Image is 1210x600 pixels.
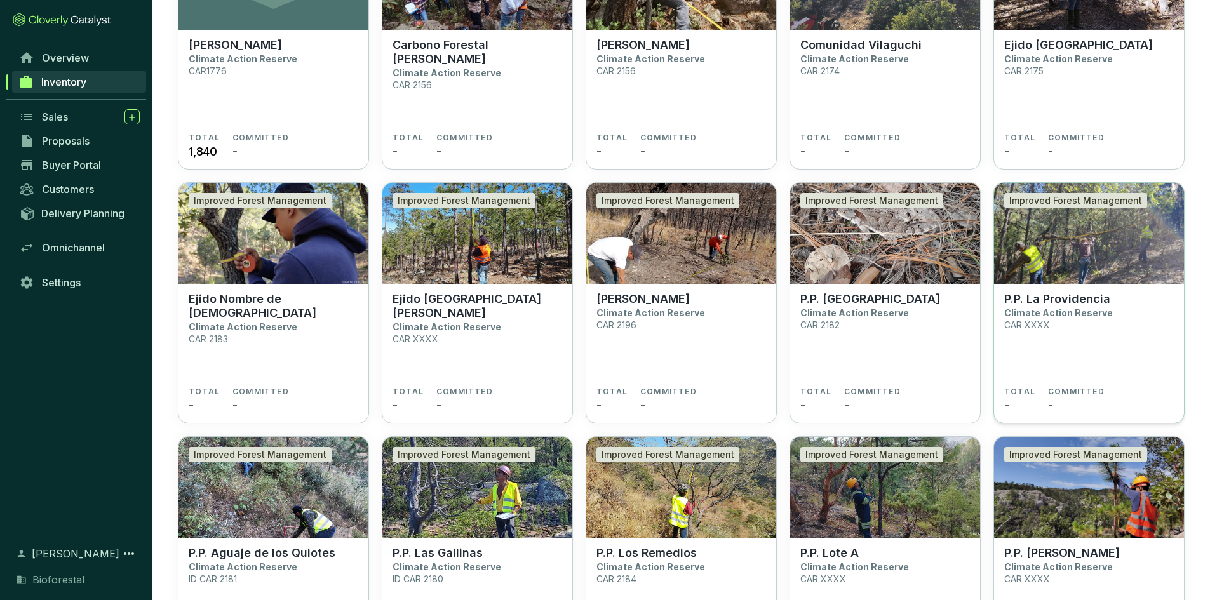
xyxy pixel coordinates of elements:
[42,159,101,171] span: Buyer Portal
[596,38,690,52] p: [PERSON_NAME]
[1004,193,1147,208] div: Improved Forest Management
[596,53,705,64] p: Climate Action Reserve
[1048,133,1105,143] span: COMMITTED
[189,573,237,584] p: ID CAR 2181
[800,397,805,414] span: -
[189,143,217,160] span: 1,840
[382,182,573,423] a: Ejido Rancho SehueImproved Forest ManagementEjido [GEOGRAPHIC_DATA][PERSON_NAME]Climate Action Re...
[393,573,443,584] p: ID CAR 2180
[393,133,424,143] span: TOTAL
[393,193,535,208] div: Improved Forest Management
[844,387,901,397] span: COMMITTED
[382,437,572,538] img: P.P. Las Gallinas
[41,207,124,220] span: Delivery Planning
[1004,133,1035,143] span: TOTAL
[800,447,943,462] div: Improved Forest Management
[42,135,90,147] span: Proposals
[232,387,289,397] span: COMMITTED
[800,307,909,318] p: Climate Action Reserve
[596,292,690,306] p: [PERSON_NAME]
[13,130,146,152] a: Proposals
[1004,573,1050,584] p: CAR XXXX
[393,143,398,160] span: -
[42,51,89,64] span: Overview
[596,397,602,414] span: -
[596,447,739,462] div: Improved Forest Management
[393,79,432,90] p: CAR 2156
[1048,387,1105,397] span: COMMITTED
[800,292,940,306] p: P.P. [GEOGRAPHIC_DATA]
[1004,546,1120,560] p: P.P. [PERSON_NAME]
[844,133,901,143] span: COMMITTED
[800,193,943,208] div: Improved Forest Management
[640,397,645,414] span: -
[178,437,368,538] img: P.P. Aguaje de los Quiotes
[393,397,398,414] span: -
[993,182,1185,423] a: P.P. La ProvidenciaImproved Forest ManagementP.P. La ProvidenciaClimate Action ReserveCAR XXXXTOT...
[13,272,146,293] a: Settings
[596,133,628,143] span: TOTAL
[189,292,358,320] p: Ejido Nombre de [DEMOGRAPHIC_DATA]
[393,561,501,572] p: Climate Action Reserve
[12,71,146,93] a: Inventory
[844,397,849,414] span: -
[1004,319,1050,330] p: CAR XXXX
[189,193,332,208] div: Improved Forest Management
[382,183,572,284] img: Ejido Rancho Sehue
[994,437,1184,538] img: P.P. Mesa de Banda
[800,319,840,330] p: CAR 2182
[189,321,297,332] p: Climate Action Reserve
[393,333,438,344] p: CAR XXXX
[436,143,441,160] span: -
[1048,143,1053,160] span: -
[844,143,849,160] span: -
[1004,143,1009,160] span: -
[232,133,289,143] span: COMMITTED
[42,276,81,289] span: Settings
[189,561,297,572] p: Climate Action Reserve
[790,183,980,284] img: P.P. El Durazno
[586,183,776,284] img: Ejido Vilaguchi
[596,319,636,330] p: CAR 2196
[596,193,739,208] div: Improved Forest Management
[189,53,297,64] p: Climate Action Reserve
[32,572,84,587] span: Bioforestal
[189,65,227,76] p: CAR1776
[178,182,369,423] a: Ejido Nombre de DiosImproved Forest ManagementEjido Nombre de [DEMOGRAPHIC_DATA]Climate Action Re...
[42,183,94,196] span: Customers
[13,178,146,200] a: Customers
[189,333,228,344] p: CAR 2183
[800,387,831,397] span: TOTAL
[1004,307,1113,318] p: Climate Action Reserve
[393,321,501,332] p: Climate Action Reserve
[800,143,805,160] span: -
[790,437,980,538] img: P.P. Lote A
[1004,292,1110,306] p: P.P. La Providencia
[596,573,636,584] p: CAR 2184
[596,307,705,318] p: Climate Action Reserve
[42,241,105,254] span: Omnichannel
[1004,561,1113,572] p: Climate Action Reserve
[800,65,840,76] p: CAR 2174
[189,387,220,397] span: TOTAL
[800,573,846,584] p: CAR XXXX
[189,447,332,462] div: Improved Forest Management
[800,38,922,52] p: Comunidad Vilaguchi
[800,561,909,572] p: Climate Action Reserve
[1004,397,1009,414] span: -
[586,437,776,538] img: P.P. Los Remedios
[640,143,645,160] span: -
[640,387,697,397] span: COMMITTED
[232,397,238,414] span: -
[596,143,602,160] span: -
[640,133,697,143] span: COMMITTED
[42,110,68,123] span: Sales
[189,397,194,414] span: -
[596,546,697,560] p: P.P. Los Remedios
[790,182,981,423] a: P.P. El DuraznoImproved Forest ManagementP.P. [GEOGRAPHIC_DATA]Climate Action ReserveCAR 2182TOTA...
[13,237,146,258] a: Omnichannel
[596,561,705,572] p: Climate Action Reserve
[393,67,501,78] p: Climate Action Reserve
[13,154,146,176] a: Buyer Portal
[178,183,368,284] img: Ejido Nombre de Dios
